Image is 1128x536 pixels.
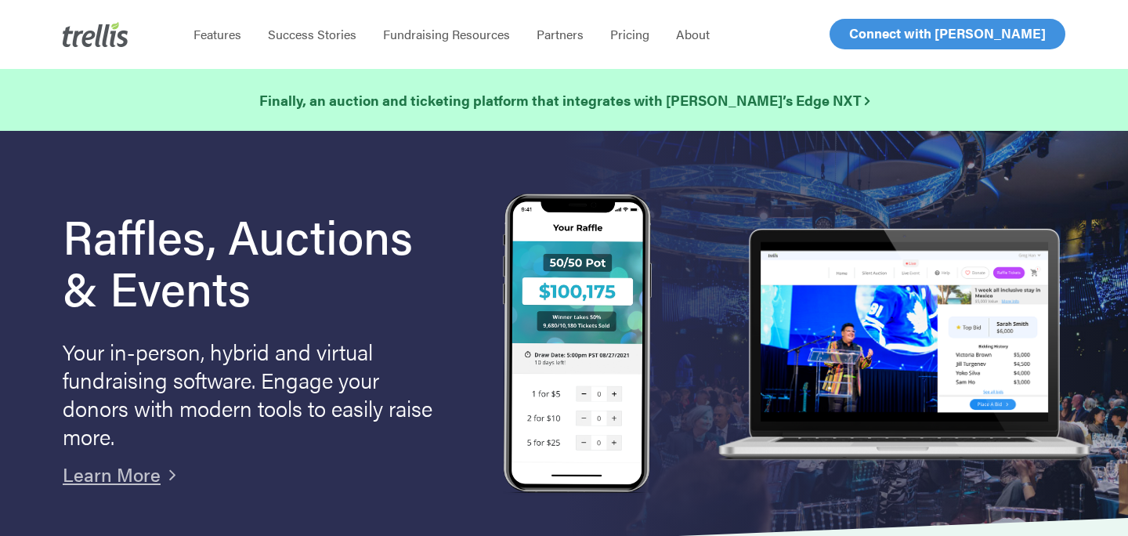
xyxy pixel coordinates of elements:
[849,24,1046,42] span: Connect with [PERSON_NAME]
[597,27,663,42] a: Pricing
[383,25,510,43] span: Fundraising Resources
[193,25,241,43] span: Features
[503,194,652,497] img: Trellis Raffles, Auctions and Event Fundraising
[710,229,1097,462] img: rafflelaptop_mac_optim.png
[63,22,128,47] img: Trellis
[676,25,710,43] span: About
[63,461,161,487] a: Learn More
[537,25,584,43] span: Partners
[180,27,255,42] a: Features
[610,25,649,43] span: Pricing
[259,90,869,110] strong: Finally, an auction and ticketing platform that integrates with [PERSON_NAME]’s Edge NXT
[523,27,597,42] a: Partners
[268,25,356,43] span: Success Stories
[830,19,1065,49] a: Connect with [PERSON_NAME]
[663,27,723,42] a: About
[63,337,439,450] p: Your in-person, hybrid and virtual fundraising software. Engage your donors with modern tools to ...
[63,209,458,313] h1: Raffles, Auctions & Events
[255,27,370,42] a: Success Stories
[259,89,869,111] a: Finally, an auction and ticketing platform that integrates with [PERSON_NAME]’s Edge NXT
[370,27,523,42] a: Fundraising Resources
